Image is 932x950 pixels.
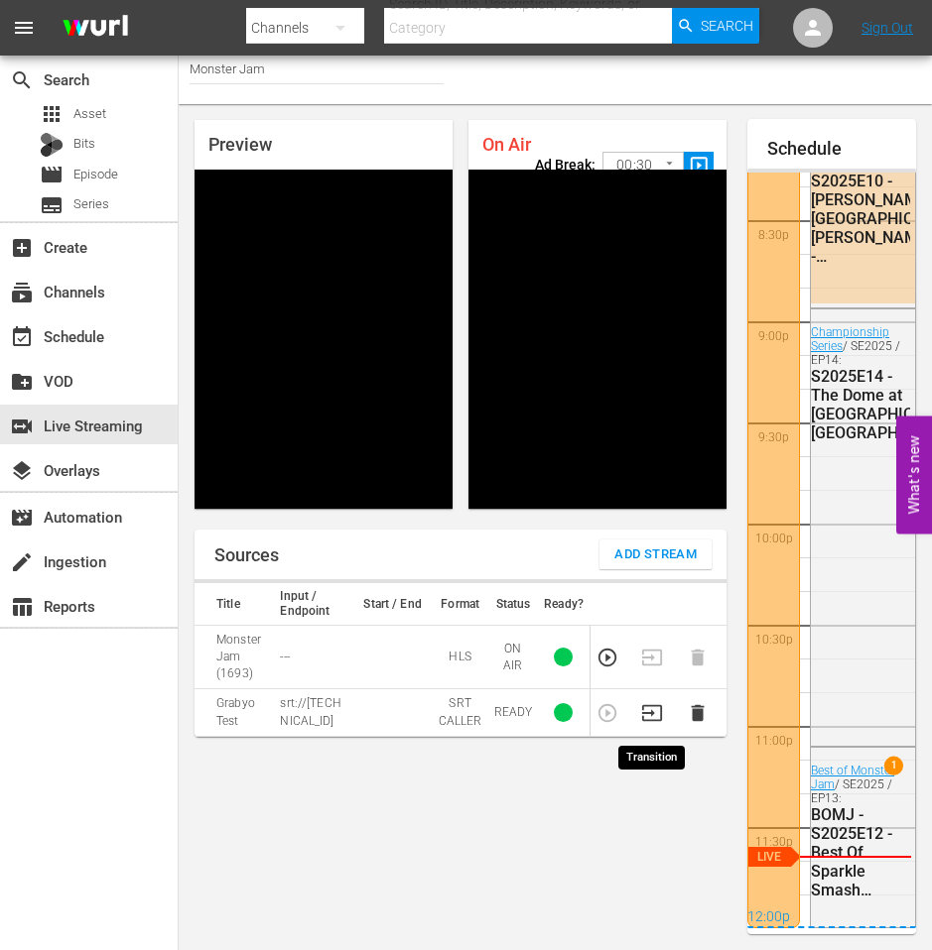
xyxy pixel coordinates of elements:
div: / SE2025 / EP10: [811,144,910,266]
td: Monster Jam (1693) [195,626,274,689]
button: Preview Stream [597,647,618,668]
td: ON AIR [488,626,539,689]
div: S2025E10 - [PERSON_NAME][GEOGRAPHIC_DATA][PERSON_NAME] - [GEOGRAPHIC_DATA], [GEOGRAPHIC_DATA] - S... [811,172,910,266]
span: Ingestion [10,550,34,574]
span: Search [701,8,753,44]
span: Series [40,193,64,217]
span: VOD [10,370,34,394]
div: Bits [40,133,64,157]
th: Ready? [538,583,590,626]
th: Format [433,583,488,626]
span: layers [10,459,34,483]
button: Delete [687,702,709,724]
th: Status [488,583,539,626]
a: Sign Out [862,20,913,36]
span: table_chart [10,595,34,619]
button: Search [672,8,759,44]
span: Episode [73,165,118,184]
div: Video Player [195,170,453,509]
div: S2025E14 - The Dome at [GEOGRAPHIC_DATA], [GEOGRAPHIC_DATA] [811,367,910,442]
div: 12:00p [747,908,916,928]
span: Episode [40,163,64,186]
td: SRT CALLER [433,689,488,736]
td: Grabyo Test [195,689,274,736]
span: movie_filter [10,506,34,530]
span: Asset [73,104,106,124]
span: On Air [482,134,531,155]
a: Best of Monster Jam [811,764,894,791]
h1: Schedule [767,139,916,159]
span: slideshow_sharp [688,155,711,178]
button: Open Feedback Widget [896,416,932,534]
span: Bits [73,134,95,154]
div: / SE2025 / EP13: [811,764,910,899]
div: BOMJ - S2025E12 - Best Of Sparkle Smash Compilation [811,805,910,899]
h1: Sources [214,545,279,565]
span: Search [10,68,34,92]
span: Schedule [10,325,34,349]
span: Series [73,194,109,214]
span: Asset [40,102,64,126]
div: / SE2025 / EP14: [811,325,910,442]
span: Live Streaming [10,415,34,438]
th: Input / Endpoint [274,583,352,626]
td: READY [488,689,539,736]
th: Start / End [352,583,432,626]
a: Championship Series [811,325,889,353]
span: Preview [208,134,272,155]
span: Create [10,236,34,260]
td: HLS [433,626,488,689]
span: 1 [884,757,903,775]
span: Add Stream [614,543,697,566]
p: Ad Break: [535,157,596,173]
span: menu [12,16,36,40]
button: Add Stream [599,539,712,569]
span: Channels [10,281,34,304]
div: Video Player [468,170,727,509]
td: --- [274,626,352,689]
img: ans4CAIJ8jUAAAAAAAAAAAAAAAAAAAAAAAAgQb4GAAAAAAAAAAAAAAAAAAAAAAAAJMjXAAAAAAAAAAAAAAAAAAAAAAAAgAT5G... [48,5,143,52]
div: 00:30 [602,147,684,184]
th: Title [195,583,274,626]
p: srt://[TECHNICAL_ID] [280,695,346,729]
